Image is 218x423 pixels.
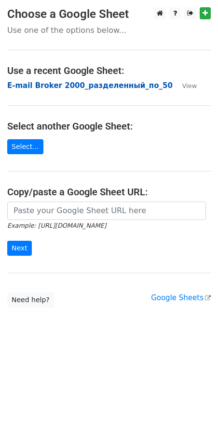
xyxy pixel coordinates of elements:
[170,377,218,423] iframe: Chat Widget
[182,82,197,89] small: View
[7,7,211,21] h3: Choose a Google Sheet
[151,293,211,302] a: Google Sheets
[7,292,54,307] a: Need help?
[7,241,32,256] input: Next
[173,81,197,90] a: View
[7,120,211,132] h4: Select another Google Sheet:
[7,81,173,90] a: E-mail Broker 2000_разделенный_по_50
[7,222,106,229] small: Example: [URL][DOMAIN_NAME]
[7,25,211,35] p: Use one of the options below...
[7,65,211,76] h4: Use a recent Google Sheet:
[7,202,206,220] input: Paste your Google Sheet URL here
[7,139,43,154] a: Select...
[170,377,218,423] div: Виджет чата
[7,186,211,198] h4: Copy/paste a Google Sheet URL:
